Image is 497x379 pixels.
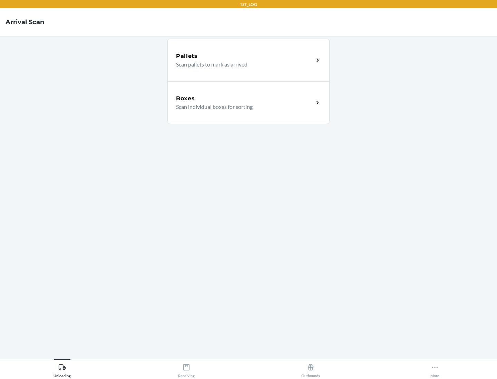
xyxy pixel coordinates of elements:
h5: Boxes [176,94,195,103]
h5: Pallets [176,52,198,60]
div: Unloading [53,361,71,378]
div: Outbounds [301,361,320,378]
p: Scan individual boxes for sorting [176,103,308,111]
button: Receiving [124,359,248,378]
div: More [430,361,439,378]
a: PalletsScan pallets to mark as arrived [167,39,330,81]
button: More [373,359,497,378]
a: BoxesScan individual boxes for sorting [167,81,330,124]
p: TST_LOG [240,1,257,8]
p: Scan pallets to mark as arrived [176,60,308,69]
button: Outbounds [248,359,373,378]
div: Receiving [178,361,195,378]
h4: Arrival Scan [6,18,44,27]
